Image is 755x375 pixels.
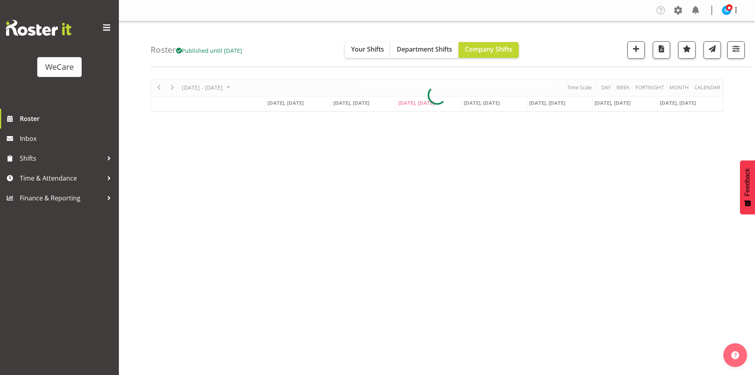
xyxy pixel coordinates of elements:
[20,192,103,204] span: Finance & Reporting
[703,41,721,59] button: Send a list of all shifts for the selected filtered period to all rostered employees.
[740,160,755,214] button: Feedback - Show survey
[20,152,103,164] span: Shifts
[20,133,115,144] span: Inbox
[744,168,751,196] span: Feedback
[6,20,71,36] img: Rosterit website logo
[678,41,696,59] button: Highlight an important date within the roster.
[20,113,115,125] span: Roster
[45,61,74,73] div: WeCare
[20,172,103,184] span: Time & Attendance
[351,45,384,54] span: Your Shifts
[397,45,452,54] span: Department Shifts
[459,42,519,58] button: Company Shifts
[731,351,739,359] img: help-xxl-2.png
[627,41,645,59] button: Add a new shift
[727,41,745,59] button: Filter Shifts
[151,45,243,54] h4: Roster
[345,42,390,58] button: Your Shifts
[390,42,459,58] button: Department Shifts
[176,46,243,54] span: Published until [DATE]
[722,6,731,15] img: isabel-simcox10849.jpg
[653,41,670,59] button: Download a PDF of the roster according to the set date range.
[465,45,512,54] span: Company Shifts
